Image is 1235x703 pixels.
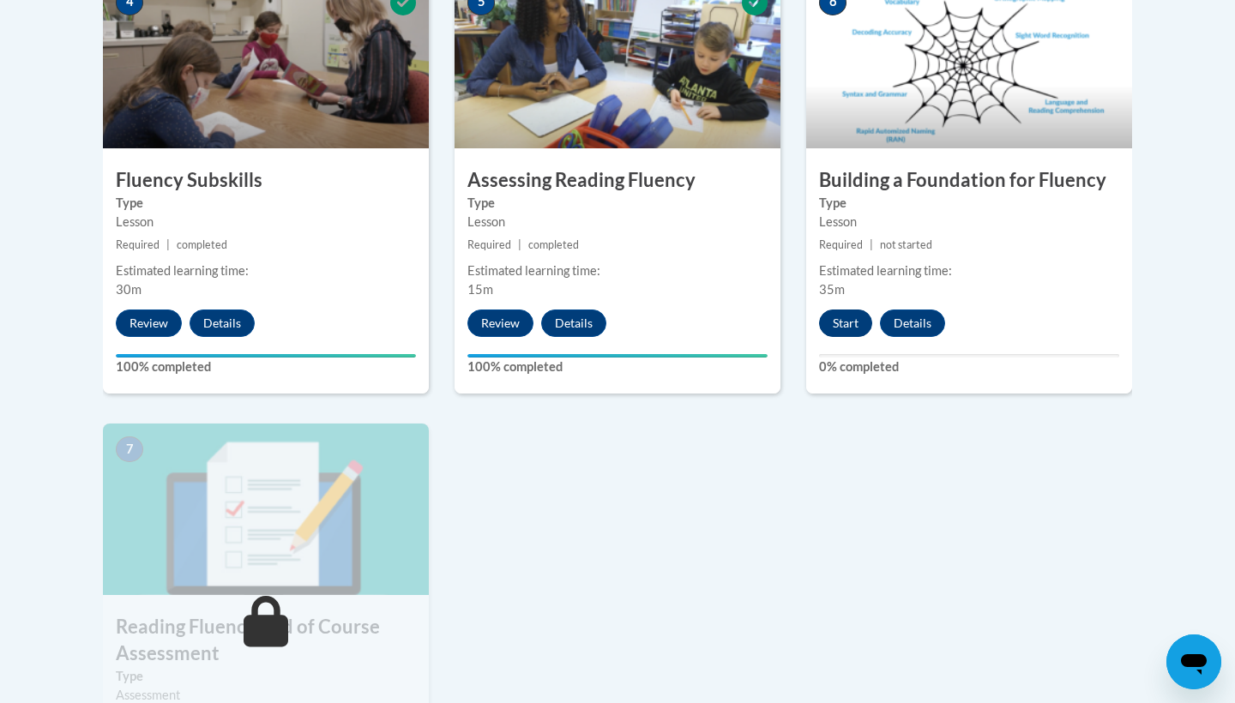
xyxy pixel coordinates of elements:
span: 30m [116,282,142,297]
div: Estimated learning time: [116,261,416,280]
span: completed [528,238,579,251]
span: | [166,238,170,251]
span: Required [467,238,511,251]
span: 15m [467,282,493,297]
label: 100% completed [467,358,768,376]
button: Start [819,309,872,337]
label: Type [116,667,416,686]
button: Details [190,309,255,337]
div: Your progress [116,354,416,358]
label: 100% completed [116,358,416,376]
span: Required [116,238,160,251]
div: Lesson [819,213,1119,231]
button: Details [541,309,606,337]
h3: Building a Foundation for Fluency [806,167,1132,194]
h3: Assessing Reading Fluency [455,167,780,194]
span: not started [880,238,932,251]
div: Estimated learning time: [467,261,768,280]
div: Your progress [467,354,768,358]
label: Type [467,194,768,213]
div: Lesson [116,213,416,231]
div: Lesson [467,213,768,231]
label: 0% completed [819,358,1119,376]
h3: Fluency Subskills [103,167,429,194]
span: completed [177,238,227,251]
span: 7 [116,436,143,462]
span: | [518,238,521,251]
h3: Reading Fluency End of Course Assessment [103,614,429,667]
span: Required [819,238,863,251]
img: Course Image [103,424,429,595]
label: Type [819,194,1119,213]
div: Estimated learning time: [819,261,1119,280]
button: Review [116,309,182,337]
iframe: Button to launch messaging window [1166,634,1221,689]
label: Type [116,194,416,213]
button: Review [467,309,533,337]
button: Details [880,309,945,337]
span: 35m [819,282,845,297]
span: | [870,238,873,251]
